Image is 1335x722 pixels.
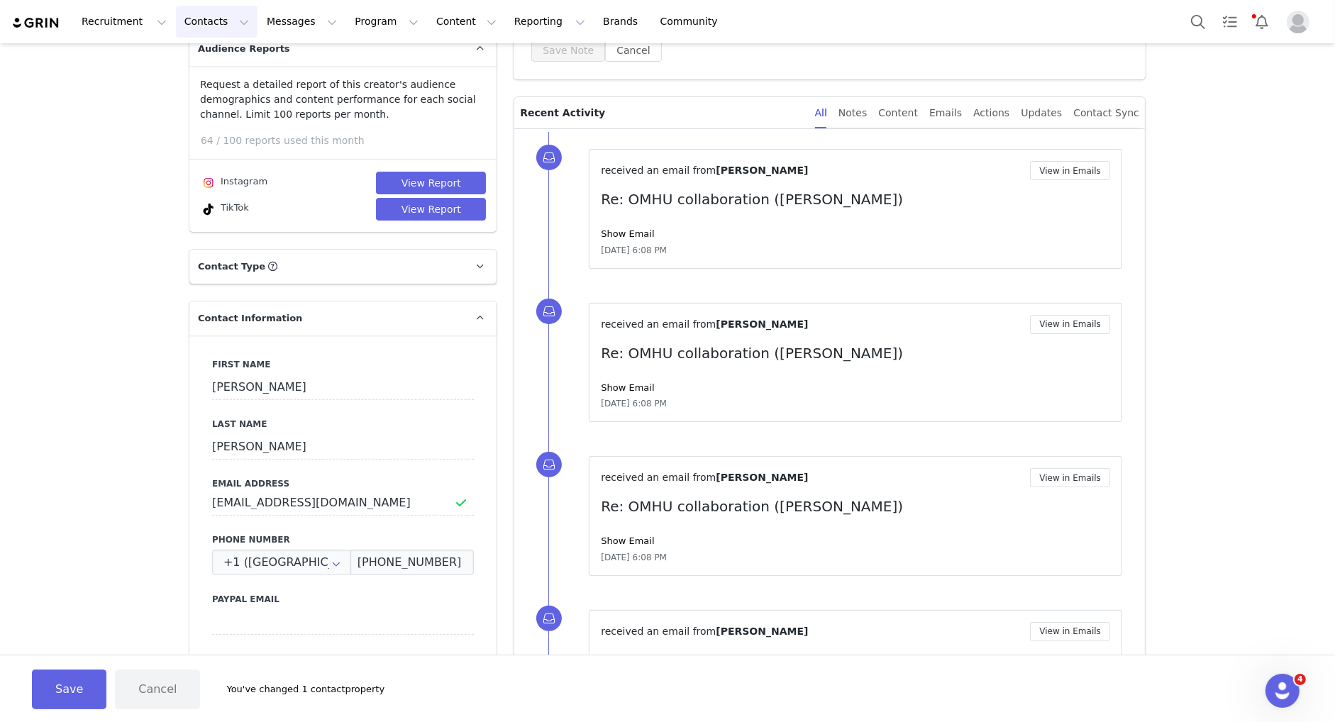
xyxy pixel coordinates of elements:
[345,682,385,696] span: property
[929,97,962,129] div: Emails
[601,626,716,637] span: received an email from
[212,533,474,546] label: Phone Number
[176,6,257,38] button: Contacts
[1214,6,1246,38] a: Tasks
[601,650,1110,671] p: Re: OMHU collaboration ([PERSON_NAME])
[601,189,1110,210] p: Re: OMHU collaboration ([PERSON_NAME])
[1265,674,1300,708] iframe: Intercom live chat
[350,550,474,575] input: (XXX) XXX-XXXX
[605,39,661,62] button: Cancel
[601,382,654,393] a: Show Email
[716,472,808,483] span: [PERSON_NAME]
[652,6,733,38] a: Community
[200,174,267,191] div: Instagram
[198,42,290,56] span: Audience Reports
[1030,161,1110,180] button: View in Emails
[1030,622,1110,641] button: View in Emails
[520,97,803,128] p: Recent Activity
[716,318,808,330] span: [PERSON_NAME]
[209,682,384,696] div: You've changed 1 contact
[815,97,827,129] div: All
[601,551,667,564] span: [DATE] 6:08 PM
[973,97,1009,129] div: Actions
[212,652,474,665] label: Gender
[601,165,716,176] span: received an email from
[11,16,61,30] img: grin logo
[506,6,594,38] button: Reporting
[11,11,582,27] body: Rich Text Area. Press ALT-0 for help.
[115,670,200,709] button: Cancel
[212,418,474,431] label: Last Name
[198,311,302,326] span: Contact Information
[838,97,867,129] div: Notes
[601,472,716,483] span: received an email from
[1030,468,1110,487] button: View in Emails
[32,670,106,709] button: Save
[601,397,667,410] span: [DATE] 6:08 PM
[212,477,474,490] label: Email Address
[1246,6,1278,38] button: Notifications
[531,39,605,62] button: Save Note
[376,172,486,194] button: View Report
[212,593,474,606] label: Paypal Email
[212,550,351,575] div: United States
[1073,97,1139,129] div: Contact Sync
[716,165,808,176] span: [PERSON_NAME]
[212,490,474,516] input: Email Address
[1278,11,1324,33] button: Profile
[198,260,265,274] span: Contact Type
[203,177,214,189] img: instagram.svg
[1287,11,1309,33] img: placeholder-profile.jpg
[601,535,654,546] a: Show Email
[716,626,808,637] span: [PERSON_NAME]
[73,6,175,38] button: Recruitment
[601,318,716,330] span: received an email from
[594,6,650,38] a: Brands
[1021,97,1062,129] div: Updates
[1030,315,1110,334] button: View in Emails
[201,133,497,148] p: 64 / 100 reports used this month
[200,201,249,218] div: TikTok
[376,198,486,221] button: View Report
[200,77,486,122] p: Request a detailed report of this creator's audience demographics and content performance for eac...
[1295,674,1306,685] span: 4
[601,343,1110,364] p: Re: OMHU collaboration ([PERSON_NAME])
[878,97,918,129] div: Content
[346,6,427,38] button: Program
[1182,6,1214,38] button: Search
[258,6,345,38] button: Messages
[212,358,474,371] label: First Name
[212,550,351,575] input: Country
[601,228,654,239] a: Show Email
[601,496,1110,517] p: Re: OMHU collaboration ([PERSON_NAME])
[428,6,505,38] button: Content
[601,244,667,257] span: [DATE] 6:08 PM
